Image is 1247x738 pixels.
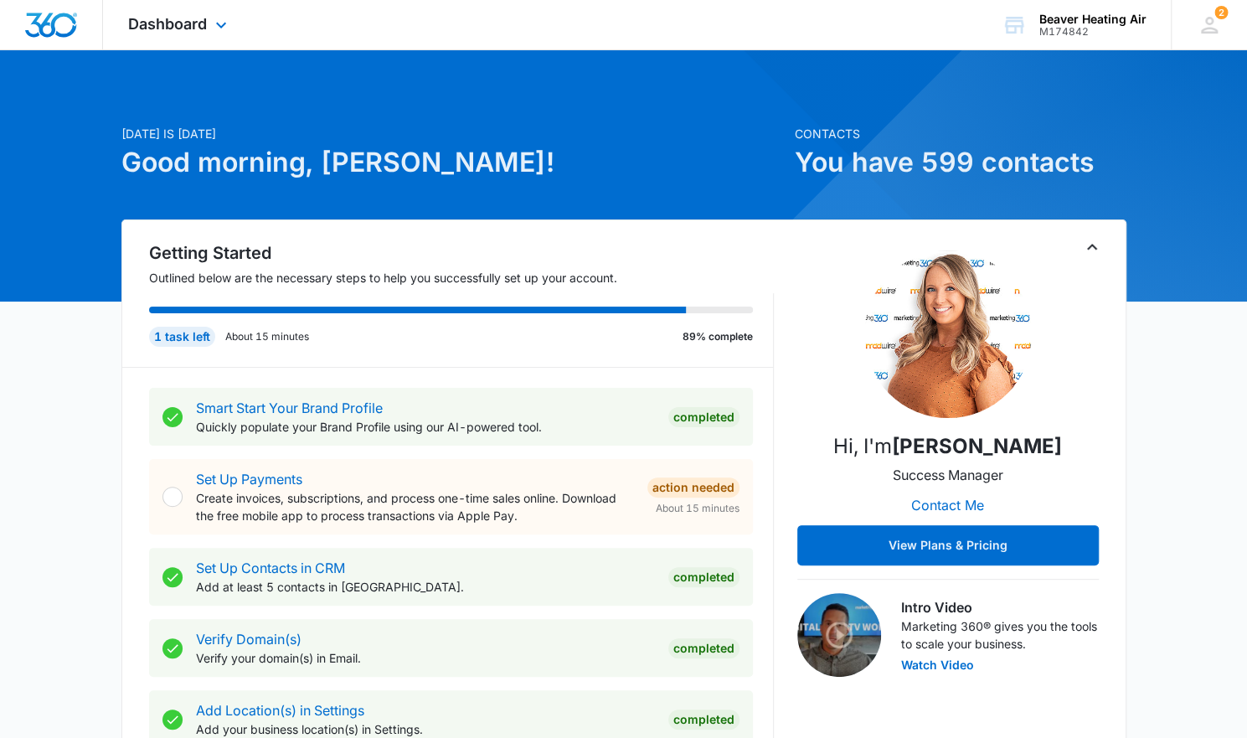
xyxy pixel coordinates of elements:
button: View Plans & Pricing [797,525,1099,565]
p: 89% complete [683,329,753,344]
a: Verify Domain(s) [196,631,301,648]
a: Set Up Payments [196,471,302,488]
div: notifications count [1214,6,1228,19]
p: Quickly populate your Brand Profile using our AI-powered tool. [196,418,655,436]
strong: [PERSON_NAME] [892,434,1062,458]
p: Add at least 5 contacts in [GEOGRAPHIC_DATA]. [196,578,655,596]
h2: Getting Started [149,240,774,266]
div: Action Needed [647,477,739,498]
p: Success Manager [893,465,1003,485]
img: Kenzie Ryan [864,250,1032,418]
p: Create invoices, subscriptions, and process one-time sales online. Download the free mobile app t... [196,489,634,524]
a: Set Up Contacts in CRM [196,560,345,576]
img: Intro Video [797,593,881,677]
div: account name [1039,13,1147,26]
div: account id [1039,26,1147,38]
div: Completed [668,567,739,587]
p: Hi, I'm [833,431,1062,462]
p: Outlined below are the necessary steps to help you successfully set up your account. [149,269,774,286]
p: Add your business location(s) in Settings. [196,720,655,738]
h3: Intro Video [901,597,1099,617]
span: About 15 minutes [656,501,739,516]
span: Dashboard [128,15,207,33]
p: Marketing 360® gives you the tools to scale your business. [901,617,1099,653]
button: Contact Me [894,485,1001,525]
p: [DATE] is [DATE] [121,125,785,142]
div: Completed [668,710,739,730]
h1: Good morning, [PERSON_NAME]! [121,142,785,183]
p: About 15 minutes [225,329,309,344]
div: Completed [668,638,739,658]
a: Add Location(s) in Settings [196,702,364,719]
div: Completed [668,407,739,427]
p: Contacts [795,125,1126,142]
span: 2 [1214,6,1228,19]
p: Verify your domain(s) in Email. [196,649,655,667]
h1: You have 599 contacts [795,142,1126,183]
div: 1 task left [149,327,215,347]
button: Watch Video [901,659,974,671]
button: Toggle Collapse [1082,237,1102,257]
a: Smart Start Your Brand Profile [196,400,383,416]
